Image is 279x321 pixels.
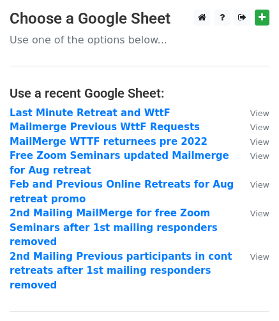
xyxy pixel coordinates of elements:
a: 2nd Mailing Previous participants in cont retreats after 1st mailing responders removed [10,251,232,291]
a: Last Minute Retreat and WttF [10,107,170,119]
a: View [238,251,269,262]
a: Feb and Previous Online Retreats for Aug retreat promo [10,179,234,205]
small: View [250,180,269,190]
small: View [250,123,269,132]
a: Mailmerge Previous WttF Requests [10,121,200,133]
small: View [250,108,269,118]
a: View [238,150,269,161]
a: View [238,121,269,133]
a: MailMerge WTTF returnees pre 2022 [10,136,207,147]
small: View [250,137,269,147]
a: View [238,179,269,190]
h4: Use a recent Google Sheet: [10,86,269,101]
a: View [238,107,269,119]
a: Free Zoom Seminars updated Mailmerge for Aug retreat [10,150,229,176]
h3: Choose a Google Sheet [10,10,269,28]
a: View [238,207,269,219]
a: 2nd Mailing MailMerge for free Zoom Seminars after 1st mailing responders removed [10,207,218,248]
p: Use one of the options below... [10,33,269,47]
small: View [250,151,269,161]
small: View [250,252,269,262]
a: View [238,136,269,147]
small: View [250,209,269,218]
